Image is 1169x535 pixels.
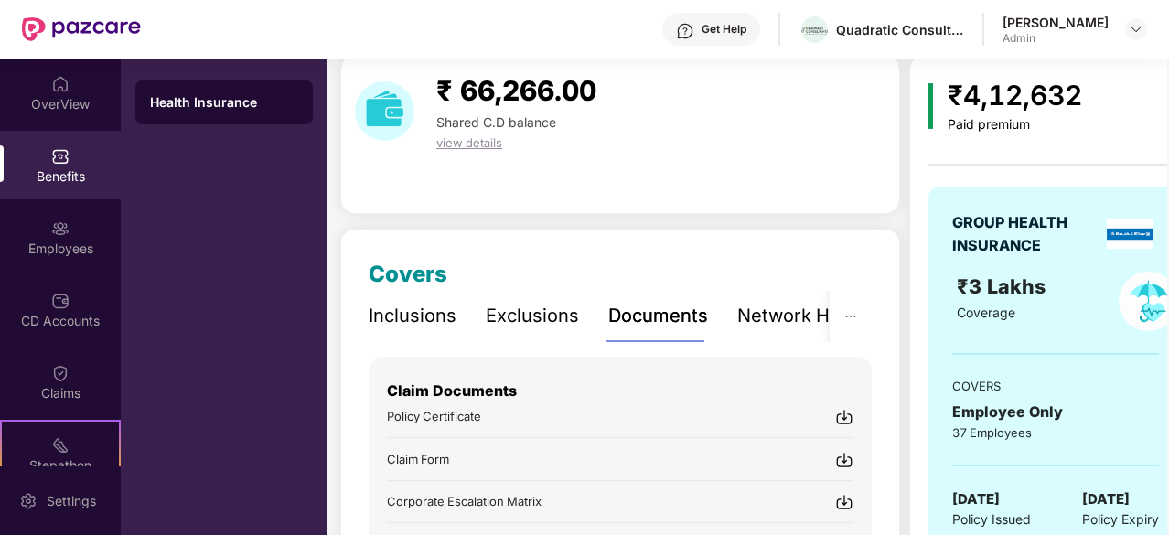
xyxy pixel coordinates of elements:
[830,291,872,341] button: ellipsis
[51,436,70,455] img: svg+xml;base64,PHN2ZyB4bWxucz0iaHR0cDovL3d3dy53My5vcmcvMjAwMC9zdmciIHdpZHRoPSIyMSIgaGVpZ2h0PSIyMC...
[387,380,853,402] p: Claim Documents
[952,401,1159,423] div: Employee Only
[355,81,414,141] img: download
[369,302,456,330] div: Inclusions
[486,302,579,330] div: Exclusions
[835,451,853,469] img: svg+xml;base64,PHN2ZyBpZD0iRG93bmxvYWQtMjR4MjQiIHhtbG5zPSJodHRwOi8vd3d3LnczLm9yZy8yMDAwL3N2ZyIgd2...
[369,261,447,287] span: Covers
[1129,22,1143,37] img: svg+xml;base64,PHN2ZyBpZD0iRHJvcGRvd24tMzJ4MzIiIHhtbG5zPSJodHRwOi8vd3d3LnczLm9yZy8yMDAwL3N2ZyIgd2...
[737,302,897,330] div: Network Hospitals
[952,211,1100,257] div: GROUP HEALTH INSURANCE
[844,310,857,323] span: ellipsis
[957,274,1051,298] span: ₹3 Lakhs
[51,219,70,238] img: svg+xml;base64,PHN2ZyBpZD0iRW1wbG95ZWVzIiB4bWxucz0iaHR0cDovL3d3dy53My5vcmcvMjAwMC9zdmciIHdpZHRoPS...
[948,117,1082,133] div: Paid premium
[1107,219,1153,249] img: insurerLogo
[948,74,1082,117] div: ₹4,12,632
[51,364,70,382] img: svg+xml;base64,PHN2ZyBpZD0iQ2xhaW0iIHhtbG5zPSJodHRwOi8vd3d3LnczLm9yZy8yMDAwL3N2ZyIgd2lkdGg9IjIwIi...
[22,17,141,41] img: New Pazcare Logo
[51,292,70,310] img: svg+xml;base64,PHN2ZyBpZD0iQ0RfQWNjb3VudHMiIGRhdGEtbmFtZT0iQ0QgQWNjb3VudHMiIHhtbG5zPSJodHRwOi8vd3...
[801,27,828,35] img: quadratic_consultants_logo_3.png
[436,135,502,150] span: view details
[957,305,1015,320] span: Coverage
[387,494,542,508] span: Corporate Escalation Matrix
[952,423,1159,442] div: 37 Employees
[952,509,1031,530] span: Policy Issued
[19,492,38,510] img: svg+xml;base64,PHN2ZyBpZD0iU2V0dGluZy0yMHgyMCIgeG1sbnM9Imh0dHA6Ly93d3cudzMub3JnLzIwMDAvc3ZnIiB3aW...
[2,456,119,475] div: Stepathon
[51,147,70,166] img: svg+xml;base64,PHN2ZyBpZD0iQmVuZWZpdHMiIHhtbG5zPSJodHRwOi8vd3d3LnczLm9yZy8yMDAwL3N2ZyIgd2lkdGg9Ij...
[387,409,481,423] span: Policy Certificate
[1082,488,1130,510] span: [DATE]
[1003,31,1109,46] div: Admin
[702,22,746,37] div: Get Help
[952,377,1159,395] div: COVERS
[928,83,933,129] img: icon
[51,75,70,93] img: svg+xml;base64,PHN2ZyBpZD0iSG9tZSIgeG1sbnM9Imh0dHA6Ly93d3cudzMub3JnLzIwMDAvc3ZnIiB3aWR0aD0iMjAiIG...
[676,22,694,40] img: svg+xml;base64,PHN2ZyBpZD0iSGVscC0zMngzMiIgeG1sbnM9Imh0dHA6Ly93d3cudzMub3JnLzIwMDAvc3ZnIiB3aWR0aD...
[436,74,596,107] span: ₹ 66,266.00
[836,21,964,38] div: Quadratic Consultants
[436,114,556,130] span: Shared C.D balance
[1003,14,1109,31] div: [PERSON_NAME]
[41,492,102,510] div: Settings
[150,93,298,112] div: Health Insurance
[835,408,853,426] img: svg+xml;base64,PHN2ZyBpZD0iRG93bmxvYWQtMjR4MjQiIHhtbG5zPSJodHRwOi8vd3d3LnczLm9yZy8yMDAwL3N2ZyIgd2...
[608,302,708,330] div: Documents
[835,493,853,511] img: svg+xml;base64,PHN2ZyBpZD0iRG93bmxvYWQtMjR4MjQiIHhtbG5zPSJodHRwOi8vd3d3LnczLm9yZy8yMDAwL3N2ZyIgd2...
[387,452,449,466] span: Claim Form
[952,488,1000,510] span: [DATE]
[1082,509,1159,530] span: Policy Expiry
